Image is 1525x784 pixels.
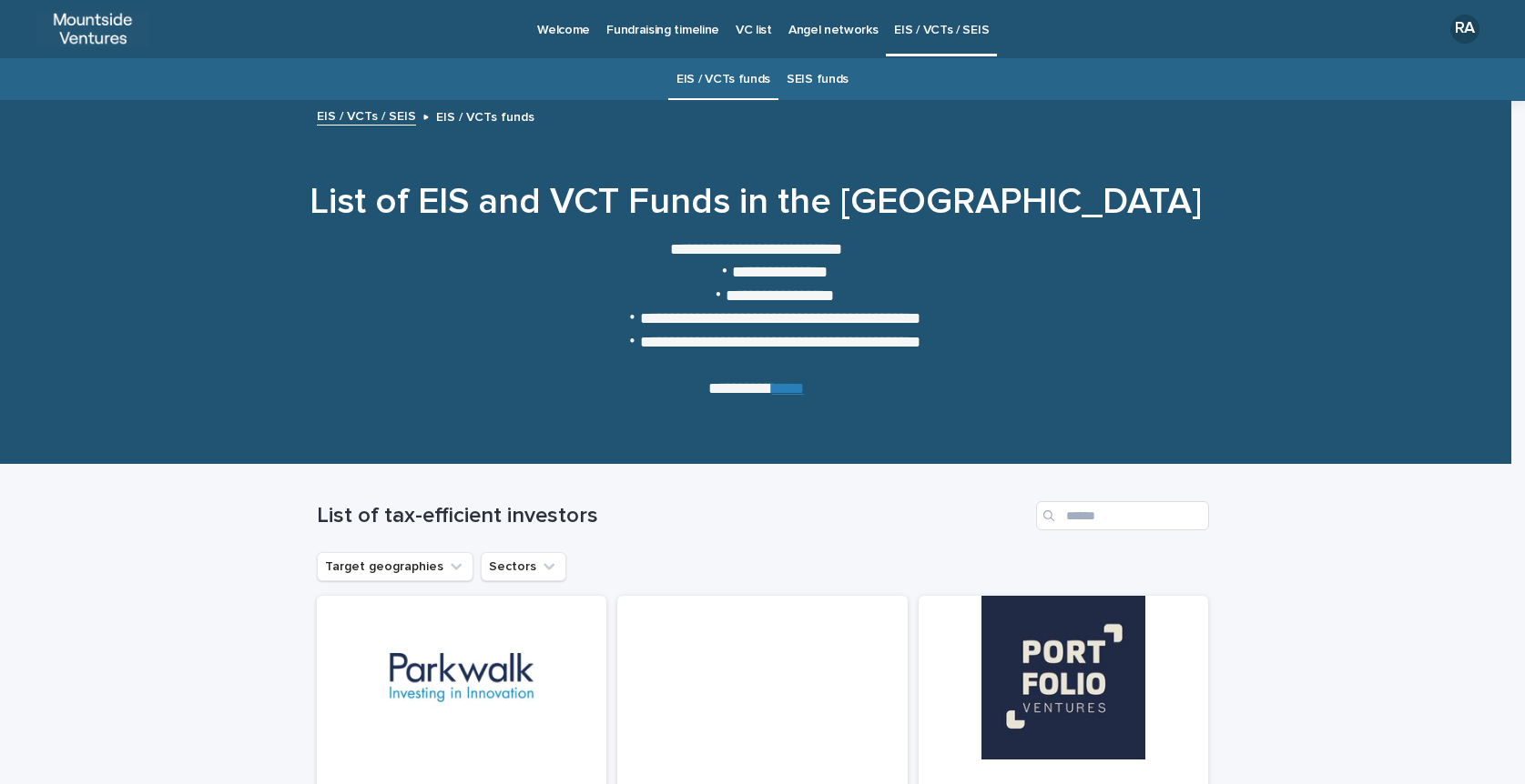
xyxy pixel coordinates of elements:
[36,11,149,47] img: XmvxUhZ8Q0ah5CHExGrz
[676,58,770,101] a: EIS / VCTs funds
[1450,15,1479,44] div: RA
[317,552,473,581] button: Target geographies
[436,106,534,126] p: EIS / VCTs funds
[481,552,566,581] button: Sectors
[310,180,1202,224] h1: List of EIS and VCT Funds in the [GEOGRAPHIC_DATA]
[317,503,1029,529] h1: List of tax-efficient investors
[787,58,849,101] a: SEIS funds
[1036,501,1209,530] input: Search
[317,105,416,126] a: EIS / VCTs / SEIS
